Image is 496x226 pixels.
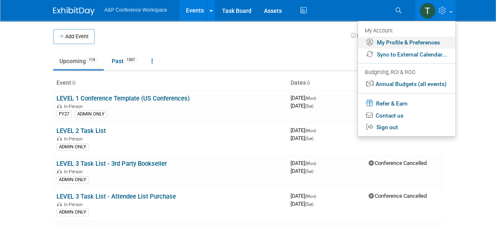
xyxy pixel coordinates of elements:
[291,201,313,207] span: [DATE]
[64,169,85,174] span: In-Person
[291,103,313,109] span: [DATE]
[64,136,85,142] span: In-Person
[305,202,313,206] span: (Sat)
[53,7,95,15] img: ExhibitDay
[317,127,318,133] span: -
[291,95,318,101] span: [DATE]
[287,76,365,90] th: Dates
[57,136,62,140] img: In-Person Event
[105,53,144,69] a: Past1397
[291,168,313,174] span: [DATE]
[317,193,318,199] span: -
[358,97,455,110] a: Refer & Earn
[53,53,104,69] a: Upcoming114
[57,202,62,206] img: In-Person Event
[358,78,455,90] a: Annual Budgets (all events)
[57,169,62,173] img: In-Person Event
[53,29,95,44] button: Add Event
[317,95,318,101] span: -
[64,202,85,207] span: In-Person
[305,161,316,166] span: (Mon)
[291,160,318,166] span: [DATE]
[291,127,318,133] span: [DATE]
[305,104,313,108] span: (Sat)
[64,104,85,109] span: In-Person
[351,32,443,39] a: How to sync to an external calendar...
[358,110,455,122] a: Contact us
[56,176,89,184] div: ADMIN ONLY
[291,193,318,199] span: [DATE]
[71,79,76,86] a: Sort by Event Name
[305,169,313,174] span: (Sat)
[365,25,447,35] div: My Account
[358,49,455,61] a: Sync to External Calendar...
[365,68,447,77] div: Budgeting, ROI & ROO
[305,194,316,199] span: (Mon)
[305,136,313,141] span: (Sat)
[56,95,190,102] a: LEVEL 1 Conference Template (US Conferences)
[305,96,316,101] span: (Mon)
[56,193,176,200] a: LEVEL 3 Task List - Attendee List Purchase
[56,127,106,135] a: LEVEL 2 Task List
[56,143,89,151] div: ADMIN ONLY
[56,111,72,118] div: FY27
[306,79,310,86] a: Sort by Start Date
[105,7,167,13] span: A&P Conference Workspace
[369,193,427,199] span: Conference Cancelled
[56,209,89,216] div: ADMIN ONLY
[305,128,316,133] span: (Mon)
[317,160,318,166] span: -
[53,76,287,90] th: Event
[420,3,435,19] img: Taylor Thompson
[124,57,137,63] span: 1397
[57,104,62,108] img: In-Person Event
[358,121,455,133] a: Sign out
[369,160,427,166] span: Conference Cancelled
[291,135,313,141] span: [DATE]
[86,57,98,63] span: 114
[358,37,455,49] a: My Profile & Preferences
[56,160,167,167] a: LEVEL 3 Task List - 3rd Party Bookseller
[75,111,107,118] div: ADMIN ONLY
